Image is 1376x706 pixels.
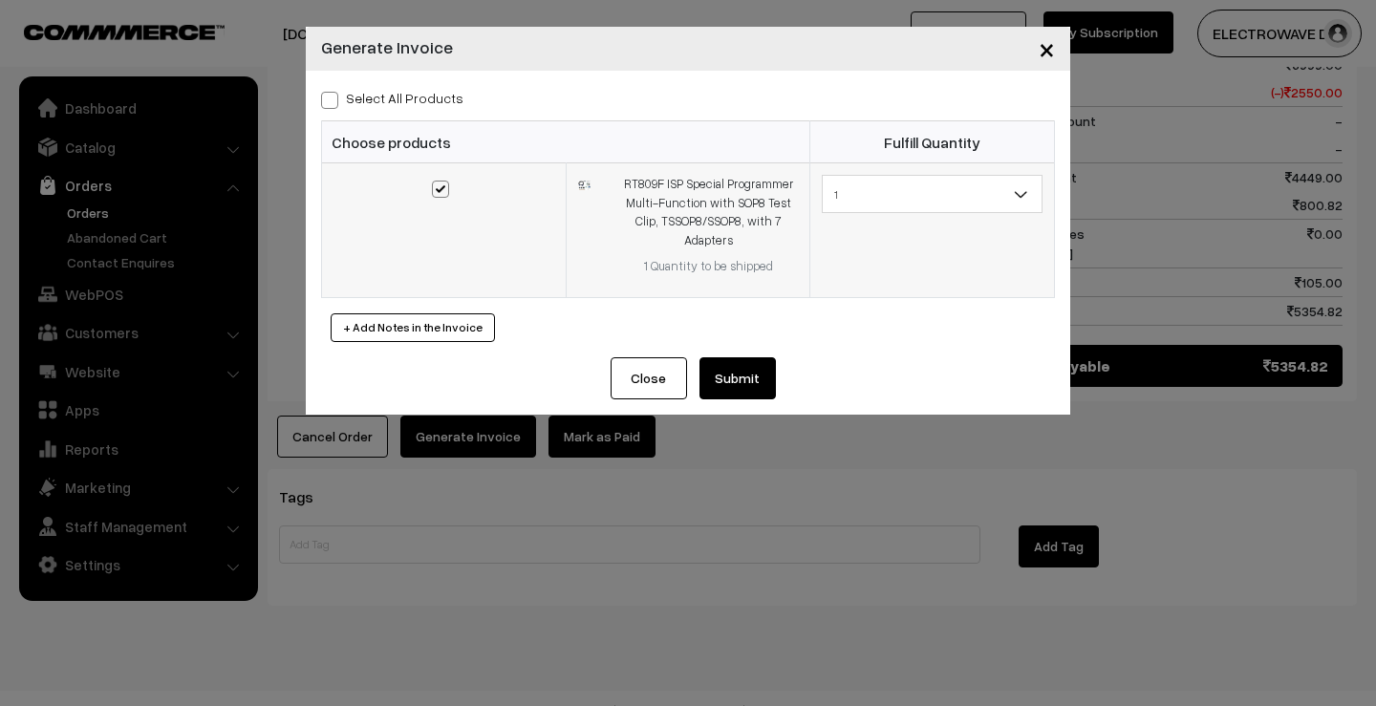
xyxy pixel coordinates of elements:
[619,175,798,249] div: RT809F ISP Special Programmer Multi-Function with SOP8 Test Clip, TSSOP8/SSOP8, with 7 Adapters
[611,357,687,399] button: Close
[823,178,1042,211] span: 1
[699,357,776,399] button: Submit
[321,34,453,60] h4: Generate Invoice
[1023,19,1070,78] button: Close
[619,257,798,276] div: 1 Quantity to be shipped
[321,88,463,108] label: Select all Products
[322,121,810,163] th: Choose products
[578,181,591,190] img: 16886565859486___mZjizKaFQw9qP5K.jpeg
[331,313,495,342] button: + Add Notes in the Invoice
[822,175,1043,213] span: 1
[810,121,1055,163] th: Fulfill Quantity
[1039,31,1055,66] span: ×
